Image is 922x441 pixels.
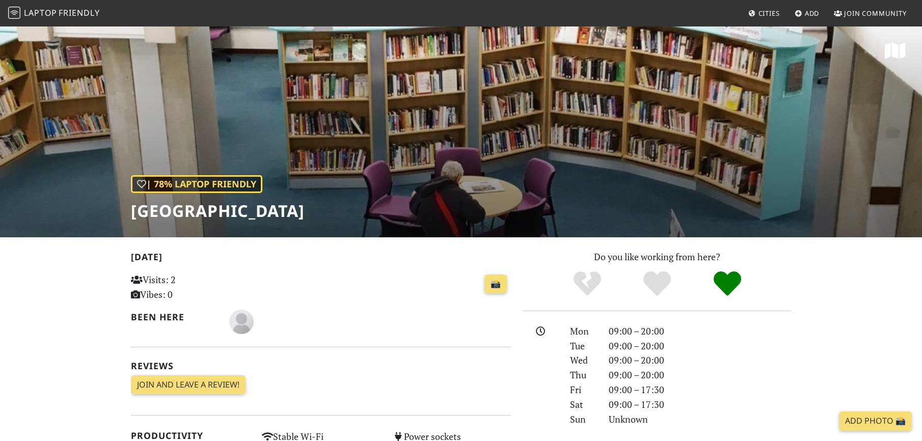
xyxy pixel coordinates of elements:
[564,324,603,339] div: Mon
[8,7,20,19] img: LaptopFriendly
[603,412,797,427] div: Unknown
[744,4,784,22] a: Cities
[805,9,820,18] span: Add
[131,201,305,220] h1: [GEOGRAPHIC_DATA]
[844,9,907,18] span: Join Community
[131,272,250,302] p: Visits: 2 Vibes: 0
[24,7,57,18] span: Laptop
[484,274,507,294] a: 📸
[603,368,797,382] div: 09:00 – 20:00
[839,411,912,431] a: Add Photo 📸
[8,5,100,22] a: LaptopFriendly LaptopFriendly
[564,397,603,412] div: Sat
[603,353,797,368] div: 09:00 – 20:00
[603,324,797,339] div: 09:00 – 20:00
[564,382,603,397] div: Fri
[131,175,262,193] div: | 78% Laptop Friendly
[791,4,824,22] a: Add
[564,368,603,382] div: Thu
[830,4,911,22] a: Join Community
[59,7,99,18] span: Friendly
[131,430,250,441] h2: Productivity
[758,9,780,18] span: Cities
[131,312,217,322] h2: Been here
[692,270,763,298] div: Definitely!
[603,397,797,412] div: 09:00 – 17:30
[229,310,254,334] img: blank-535327c66bd565773addf3077783bbfce4b00ec00e9fd257753287c682c7fa38.png
[131,252,511,266] h2: [DATE]
[564,412,603,427] div: Sun
[229,315,254,327] span: Alex Dresoc
[131,375,246,395] a: Join and leave a review!
[622,270,692,298] div: Yes
[552,270,622,298] div: No
[523,250,791,264] p: Do you like working from here?
[603,382,797,397] div: 09:00 – 17:30
[564,353,603,368] div: Wed
[131,361,511,371] h2: Reviews
[564,339,603,353] div: Tue
[603,339,797,353] div: 09:00 – 20:00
